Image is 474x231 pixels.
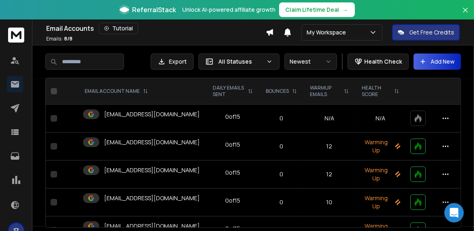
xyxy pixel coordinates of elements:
p: DAILY EMAILS SENT [213,85,245,98]
p: [EMAIL_ADDRESS][DOMAIN_NAME] [104,194,200,202]
p: [EMAIL_ADDRESS][DOMAIN_NAME] [104,222,200,230]
button: Newest [284,53,337,70]
td: 12 [303,133,355,160]
td: N/A [303,105,355,133]
p: 0 [264,114,299,122]
p: 0 [264,142,299,150]
div: 0 of 15 [225,197,240,205]
p: HEALTH SCORE [362,85,391,98]
span: ReferralStack [132,5,176,15]
p: Health Check [364,58,402,66]
div: 0 of 15 [225,141,240,149]
p: All Statuses [218,58,263,66]
p: [EMAIL_ADDRESS][DOMAIN_NAME] [104,138,200,146]
span: → [343,6,348,14]
button: Tutorial [99,23,138,34]
button: Export [151,53,194,70]
p: Unlock AI-powered affiliate growth [183,6,276,14]
p: Warming Up [360,166,401,182]
div: 0 of 15 [225,169,240,177]
button: Add New [414,53,461,70]
p: Warming Up [360,194,401,210]
p: 0 [264,198,299,206]
p: My Workspace [307,28,349,36]
div: 0 of 15 [225,113,240,121]
button: Claim Lifetime Deal→ [279,2,355,17]
button: Health Check [348,53,409,70]
div: Email Accounts [46,23,266,34]
button: Get Free Credits [392,24,460,41]
span: 8 / 8 [64,35,73,42]
p: BOUNCES [266,88,289,94]
p: Get Free Credits [409,28,454,36]
p: [EMAIL_ADDRESS][DOMAIN_NAME] [104,110,200,118]
p: WARMUP EMAILS [310,85,341,98]
p: Emails : [46,36,73,42]
td: 10 [303,188,355,216]
p: [EMAIL_ADDRESS][DOMAIN_NAME] [104,166,200,174]
div: Open Intercom Messenger [444,203,464,222]
td: 12 [303,160,355,188]
p: Warming Up [360,138,401,154]
p: 0 [264,170,299,178]
button: Close banner [460,5,471,24]
div: EMAIL ACCOUNT NAME [85,88,148,94]
p: N/A [360,114,401,122]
